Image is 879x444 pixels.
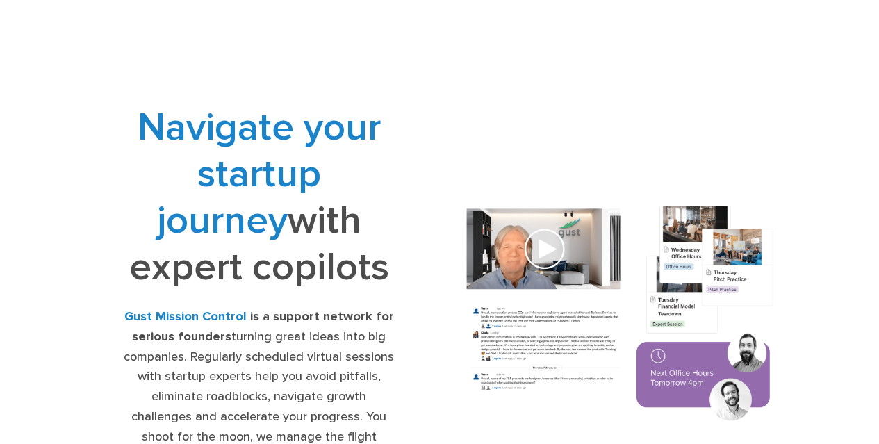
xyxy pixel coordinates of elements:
strong: Gust Mission Control [124,309,247,324]
strong: is a support network for serious founders [132,309,394,344]
img: Composition of calendar events, a video call presentation, and chat rooms [450,193,790,436]
h1: with expert copilots [123,104,395,290]
span: Navigate your startup journey [138,104,381,244]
